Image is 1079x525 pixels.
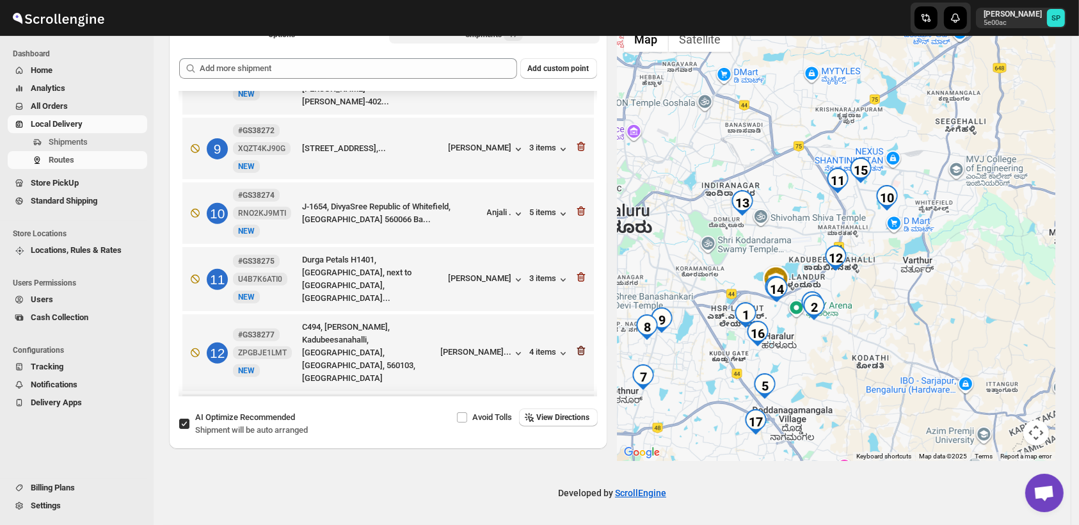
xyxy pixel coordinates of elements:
[856,452,911,461] button: Keyboard shortcuts
[874,185,900,211] div: 10
[519,408,598,426] button: View Directions
[649,307,675,333] div: 9
[8,309,147,327] button: Cash Collection
[8,394,147,412] button: Delivery Apps
[8,376,147,394] button: Notifications
[195,425,308,435] span: Shipment will be auto arranged
[49,137,88,147] span: Shipments
[31,501,61,510] span: Settings
[530,207,570,220] button: 5 items
[200,58,517,79] input: Add more shipment
[730,190,755,216] div: 13
[238,348,287,358] span: ZPGBJE1LMT
[630,364,656,390] div: 7
[764,277,790,302] div: 14
[984,19,1042,27] p: 5e00ac
[733,302,758,328] div: 1
[1051,14,1060,22] text: SP
[8,497,147,515] button: Settings
[487,207,525,220] button: Anjali .
[31,178,79,188] span: Store PickUp
[238,293,255,302] span: NEW
[530,273,570,286] button: 3 items
[975,453,993,460] a: Terms (opens in new tab)
[302,200,482,226] div: J-1654, DivyaSree Republic of Whitefield, [GEOGRAPHIC_DATA] 560066 Ba...
[825,168,851,193] div: 11
[1047,9,1065,27] span: Sulakshana Pundle
[31,119,83,129] span: Local Delivery
[8,291,147,309] button: Users
[1000,453,1051,460] a: Report a map error
[752,373,778,399] div: 5
[8,358,147,376] button: Tracking
[621,444,663,461] img: Google
[743,409,769,435] div: 17
[449,273,525,286] button: [PERSON_NAME]
[207,269,228,290] div: 11
[624,26,669,52] button: Show street map
[13,278,147,288] span: Users Permissions
[302,321,436,385] div: C494, [PERSON_NAME], Kadubeesanahalli, [GEOGRAPHIC_DATA], [GEOGRAPHIC_DATA], 560103, [GEOGRAPHIC_...
[8,241,147,259] button: Locations, Rules & Rates
[799,291,825,317] div: 3
[634,314,660,340] div: 8
[238,208,286,218] span: RNO2KJ9MTI
[13,345,147,355] span: Configurations
[976,8,1066,28] button: User menu
[240,412,295,422] span: Recommended
[8,97,147,115] button: All Orders
[763,276,788,302] div: 4
[238,90,255,99] span: NEW
[8,61,147,79] button: Home
[984,9,1042,19] p: [PERSON_NAME]
[238,126,275,135] b: #GS38272
[441,347,525,360] button: [PERSON_NAME]...
[528,63,589,74] span: Add custom point
[238,257,275,266] b: #GS38275
[8,151,147,169] button: Routes
[919,453,967,460] span: Map data ©2025
[302,142,444,155] div: [STREET_ADDRESS],...
[195,412,295,422] span: AI Optimize
[31,398,82,407] span: Delivery Apps
[823,245,849,271] div: 12
[520,58,597,79] button: Add custom point
[31,380,77,389] span: Notifications
[621,444,663,461] a: Open this area in Google Maps (opens a new window)
[238,143,285,154] span: XQZT4KJ90G
[31,295,53,304] span: Users
[530,143,570,156] button: 3 items
[558,487,666,499] p: Developed by
[31,312,88,322] span: Cash Collection
[1025,474,1064,512] div: Open chat
[10,2,106,34] img: ScrollEngine
[238,330,275,339] b: #GS38277
[8,79,147,97] button: Analytics
[238,191,275,200] b: #GS38274
[207,203,228,224] div: 10
[530,347,570,360] button: 4 items
[473,412,513,422] span: Avoid Tolls
[238,227,255,236] span: NEW
[615,488,666,498] a: ScrollEngine
[537,412,590,423] span: View Directions
[207,343,228,364] div: 12
[441,347,512,357] div: [PERSON_NAME]...
[238,274,282,284] span: U4B7K6ATI0
[13,49,147,59] span: Dashboard
[1023,420,1049,446] button: Map camera controls
[801,295,827,320] div: 2
[449,143,525,156] button: [PERSON_NAME]
[31,196,97,206] span: Standard Shipping
[31,65,52,75] span: Home
[848,157,874,183] div: 15
[745,321,771,346] div: 16
[302,254,444,305] div: Durga Petals H1401, [GEOGRAPHIC_DATA], next to [GEOGRAPHIC_DATA], [GEOGRAPHIC_DATA]...
[8,479,147,497] button: Billing Plans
